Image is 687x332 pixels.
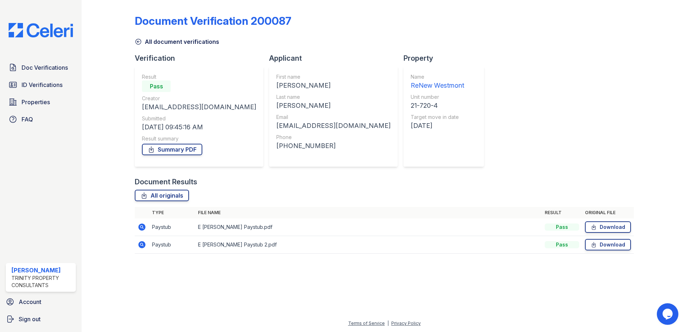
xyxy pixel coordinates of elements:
div: Pass [142,80,171,92]
div: Target move in date [411,114,464,121]
a: Sign out [3,312,79,326]
div: Result [142,73,256,80]
a: Account [3,295,79,309]
td: Paystub [149,218,195,236]
div: [EMAIL_ADDRESS][DOMAIN_NAME] [142,102,256,112]
div: [PERSON_NAME] [276,101,391,111]
iframe: chat widget [657,303,680,325]
div: [EMAIL_ADDRESS][DOMAIN_NAME] [276,121,391,131]
div: First name [276,73,391,80]
a: Download [585,239,631,250]
div: [DATE] [411,121,464,131]
span: Account [19,298,41,306]
div: Unit number [411,93,464,101]
div: Document Results [135,177,197,187]
div: Submitted [142,115,256,122]
div: | [387,321,389,326]
th: Type [149,207,195,218]
td: Paystub [149,236,195,254]
span: Properties [22,98,50,106]
span: FAQ [22,115,33,124]
div: Document Verification 200087 [135,14,291,27]
td: E [PERSON_NAME] Paystub.pdf [195,218,542,236]
a: Name ReNew Westmont [411,73,464,91]
div: [PERSON_NAME] [276,80,391,91]
span: Doc Verifications [22,63,68,72]
div: Property [404,53,490,63]
a: ID Verifications [6,78,76,92]
div: 21-720-4 [411,101,464,111]
a: All document verifications [135,37,219,46]
th: File name [195,207,542,218]
div: Creator [142,95,256,102]
a: Summary PDF [142,144,202,155]
div: Pass [545,223,579,231]
a: All originals [135,190,189,201]
span: Sign out [19,315,41,323]
div: ReNew Westmont [411,80,464,91]
div: Verification [135,53,269,63]
div: [PHONE_NUMBER] [276,141,391,151]
div: Trinity Property Consultants [11,275,73,289]
th: Original file [582,207,634,218]
div: [DATE] 09:45:16 AM [142,122,256,132]
img: CE_Logo_Blue-a8612792a0a2168367f1c8372b55b34899dd931a85d93a1a3d3e32e68fde9ad4.png [3,23,79,37]
div: Name [411,73,464,80]
a: Doc Verifications [6,60,76,75]
div: Applicant [269,53,404,63]
a: Privacy Policy [391,321,421,326]
div: Phone [276,134,391,141]
a: Terms of Service [348,321,385,326]
div: Result summary [142,135,256,142]
div: [PERSON_NAME] [11,266,73,275]
a: FAQ [6,112,76,126]
td: E [PERSON_NAME] Paystub 2.pdf [195,236,542,254]
a: Download [585,221,631,233]
div: Email [276,114,391,121]
div: Pass [545,241,579,248]
span: ID Verifications [22,80,63,89]
th: Result [542,207,582,218]
a: Properties [6,95,76,109]
div: Last name [276,93,391,101]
